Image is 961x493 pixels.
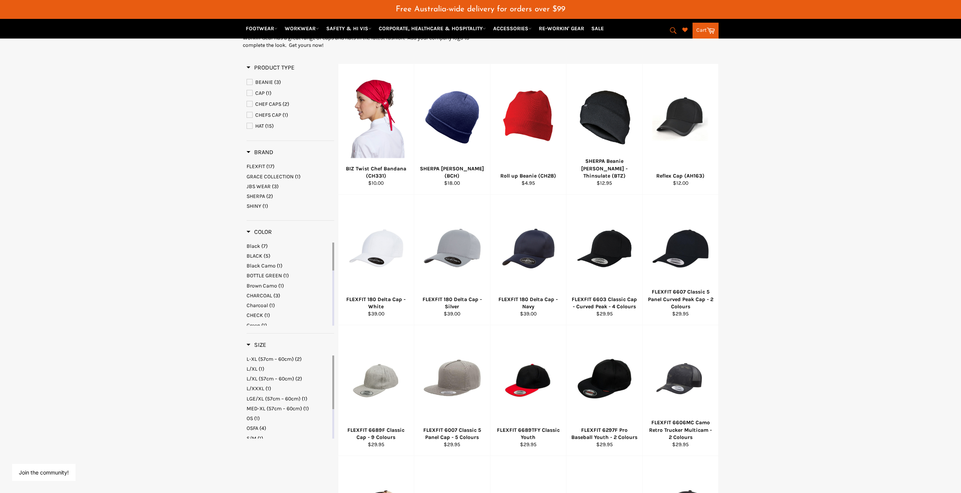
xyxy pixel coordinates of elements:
[266,193,273,199] span: (2)
[247,173,334,180] a: GRACE COLLECTION
[266,90,271,96] span: (1)
[247,312,263,318] span: CHECK
[255,90,265,96] span: CAP
[495,296,561,311] div: FLEXFIT 180 Delta Cap - Navy
[323,22,375,35] a: SAFETY & HI VIS
[247,376,294,382] span: L/XL (57cm – 60cm)
[247,302,331,309] a: Charcoal
[247,89,334,97] a: CAP
[247,243,260,249] span: Black
[277,263,282,269] span: (1)
[414,195,490,325] a: FLEXFIT 180 Delta Cap - SilverFLEXFIT 180 Delta Cap - Silver$39.00
[343,165,409,180] div: BIZ Twist Chef Bandana (CH331)
[247,283,277,289] span: Brown Camo
[247,322,260,329] span: Green
[254,415,260,422] span: (1)
[264,312,270,318] span: (1)
[295,376,302,382] span: (2)
[247,148,273,156] h3: Brand
[338,195,414,325] a: FLEXFIT 180 Delta Cap - WhiteFLEXFIT 180 Delta Cap - White$39.00
[376,22,489,35] a: CORPORATE, HEALTHCARE & HOSPITALITY
[247,396,301,402] span: LGE/XL (57cm – 60cm)
[536,22,587,35] a: RE-WORKIN' GEAR
[261,243,268,249] span: (7)
[262,203,268,209] span: (1)
[247,405,331,412] a: MED-XL (57cm – 60cm)
[647,288,714,310] div: FLEXFIT 6607 Classic 5 Panel Curved Peak Cap - 2 Colours
[414,325,490,456] a: FLEXFIT 6007 Classic 5 Panel Cap - 5 ColoursFLEXFIT 6007 Classic 5 Panel Cap - 5 Colours$29.95
[247,435,331,442] a: S/M
[343,427,409,441] div: FLEXFIT 6689F Classic Cap - 9 Colours
[247,64,295,71] h3: Product Type
[247,341,266,349] h3: Size
[255,123,264,129] span: HAT
[247,322,331,329] a: Green
[255,112,281,118] span: CHEFS CAP
[247,202,334,210] a: SHINY
[490,64,566,195] a: Roll up Beanie (CH28)Roll up Beanie (CH28)$4.95
[258,435,263,442] span: (1)
[264,253,270,259] span: (5)
[247,228,272,236] h3: Color
[490,195,566,325] a: FLEXFIT 180 Delta Cap - NavyFLEXFIT 180 Delta Cap - Navy$39.00
[571,427,638,441] div: FLEXFIT 6297F Pro Baseball Youth - 2 Colours
[247,111,334,119] a: CHEFS CAP
[247,263,276,269] span: Black Camo
[247,163,265,170] span: FLEXFIT
[247,292,272,299] span: CHARCOAL
[282,112,288,118] span: (1)
[247,415,331,422] a: OS
[647,419,714,441] div: FLEXFIT 6606MC Camo Retro Trucker Multicam - 2 Colours
[566,195,642,325] a: FLEXFIT 6603 Classic Cap - Curved Peak - 4 ColoursFLEXFIT 6603 Classic Cap - Curved Peak - 4 Colo...
[295,173,301,180] span: (1)
[642,64,719,195] a: Reflex Cap (AH163)Reflex Cap (AH163)$12.00
[247,385,331,392] a: L/XXXL
[647,172,714,179] div: Reflex Cap (AH163)
[255,101,281,107] span: CHEF CAPS
[261,322,267,329] span: (1)
[247,78,334,87] a: BEANIE
[247,193,265,199] span: SHERPA
[247,356,294,362] span: L-XL (57cm – 60cm)
[247,173,294,180] span: GRACE COLLECTION
[247,365,331,372] a: L/XL
[283,272,289,279] span: (1)
[247,243,331,250] a: Black
[274,79,281,85] span: (3)
[278,283,284,289] span: (1)
[495,172,561,179] div: Roll up Beanie (CH28)
[247,312,331,319] a: CHECK
[295,356,302,362] span: (2)
[282,101,289,107] span: (2)
[247,183,334,190] a: JBS WEAR
[247,425,258,431] span: OSFA
[272,183,279,190] span: (3)
[338,64,414,195] a: BIZ Twist Chef Bandana (CH331)BIZ Twist Chef Bandana (CH331)$10.00
[247,253,262,259] span: BLACK
[243,22,281,35] a: FOOTWEAR
[338,325,414,456] a: FLEXFIT 6689F Classic Cap - 9 ColoursFLEXFIT 6689F Classic Cap - 9 Colours$29.95
[265,385,271,392] span: (1)
[642,325,719,456] a: FLEXFIT 6606MC Camo Retro Trucker Multicam - 2 ColoursFLEXFIT 6606MC Camo Retro Trucker Multicam ...
[282,22,322,35] a: WORKWEAR
[566,64,642,195] a: SHERPA Beanie Tenzing - Thinsulate (BTZ)SHERPA Beanie [PERSON_NAME] - Thinsulate (BTZ)$12.95
[269,302,275,309] span: (1)
[19,469,69,476] button: Join the community!
[247,228,272,235] span: Color
[566,325,642,456] a: FLEXFIT 6297F Pro Baseball Youth - 2 ColoursFLEXFIT 6297F Pro Baseball Youth - 2 Colours$29.95
[414,64,490,195] a: SHERPA Beanie Chongba (BCH)SHERPA [PERSON_NAME] (BCH)$18.00
[247,183,271,190] span: JBS WEAR
[255,79,273,85] span: BEANIE
[247,292,331,299] a: CHARCOAL
[247,193,334,200] a: SHERPA
[396,5,565,13] span: Free Australia-wide delivery for orders over $99
[259,425,266,431] span: (4)
[303,405,309,412] span: (1)
[419,427,486,441] div: FLEXFIT 6007 Classic 5 Panel Cap - 5 Colours
[588,22,607,35] a: SALE
[247,366,258,372] span: L/XL
[247,415,253,422] span: OS
[247,252,331,260] a: BLACK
